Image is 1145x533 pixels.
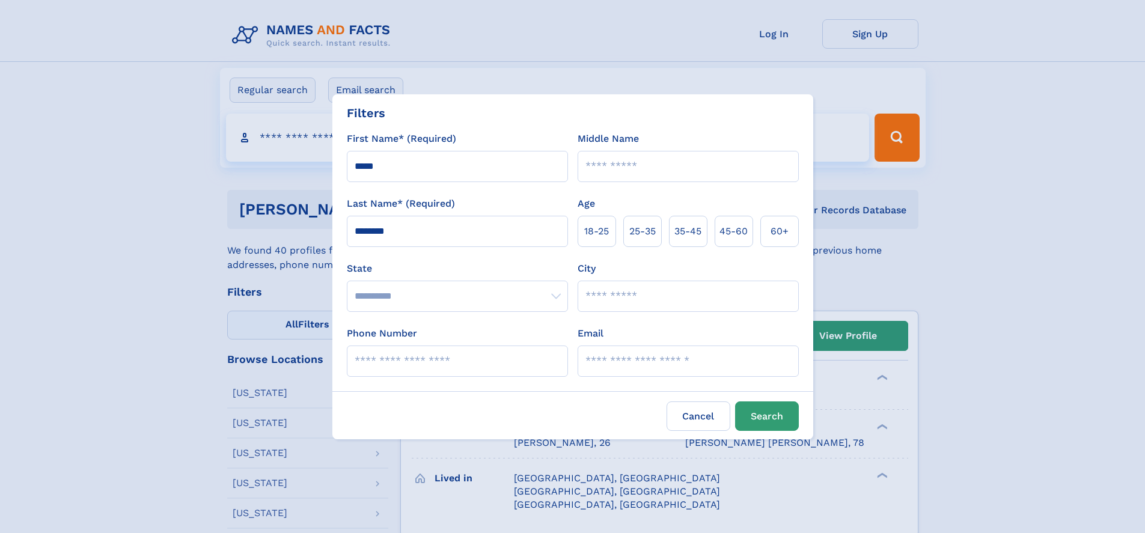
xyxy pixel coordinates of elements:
label: Email [578,326,603,341]
label: First Name* (Required) [347,132,456,146]
span: 60+ [771,224,789,239]
div: Filters [347,104,385,122]
span: 45‑60 [719,224,748,239]
label: State [347,261,568,276]
label: Age [578,196,595,211]
label: Last Name* (Required) [347,196,455,211]
span: 25‑35 [629,224,656,239]
label: Phone Number [347,326,417,341]
span: 18‑25 [584,224,609,239]
span: 35‑45 [674,224,701,239]
label: Middle Name [578,132,639,146]
label: Cancel [667,401,730,431]
button: Search [735,401,799,431]
label: City [578,261,596,276]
